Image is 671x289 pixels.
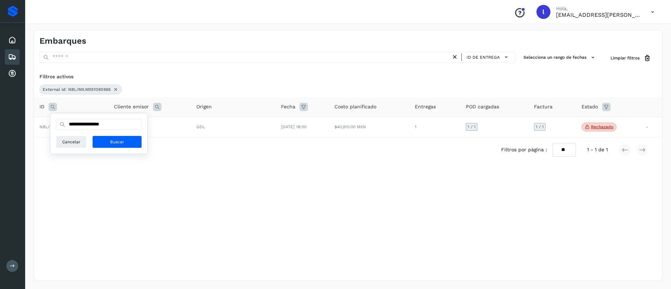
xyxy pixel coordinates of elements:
[329,117,409,137] td: $40,910.00 MXN
[501,146,547,153] span: Filtros por página :
[39,85,122,94] div: External id: NBL/MX.MX51080865
[556,12,640,18] p: lauraamalia.castillo@xpertal.com
[415,103,436,110] span: Entregas
[39,73,657,80] div: Filtros activos
[582,103,598,110] span: Estado
[39,124,81,129] span: NBL/MX.MX51080865
[464,52,512,62] button: ID de entrega
[114,103,149,110] span: Cliente emisor
[39,36,86,46] h4: Embarques
[534,103,553,110] span: Factura
[587,146,608,153] span: 1 - 1 de 1
[466,103,499,110] span: POD cargadas
[5,49,20,65] div: Embarques
[39,103,44,110] span: ID
[521,52,599,63] button: Selecciona un rango de fechas
[536,125,544,129] span: 1 / 1
[5,66,20,81] div: Cuentas por cobrar
[196,124,205,129] span: GDL
[641,117,662,137] td: -
[409,117,460,137] td: 1
[5,32,20,48] div: Inicio
[556,6,640,12] p: Hola,
[108,117,191,137] td: NIAGARA
[605,52,657,65] button: Limpiar filtros
[196,103,212,110] span: Origen
[611,55,640,61] span: Limpiar filtros
[281,103,295,110] span: Fecha
[43,86,111,93] span: External id: NBL/MX.MX51080865
[468,125,476,129] span: 1 / 1
[281,124,306,129] span: [DATE] 18:00
[591,124,613,129] p: Rechazado
[334,103,376,110] span: Costo planificado
[467,54,500,60] span: ID de entrega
